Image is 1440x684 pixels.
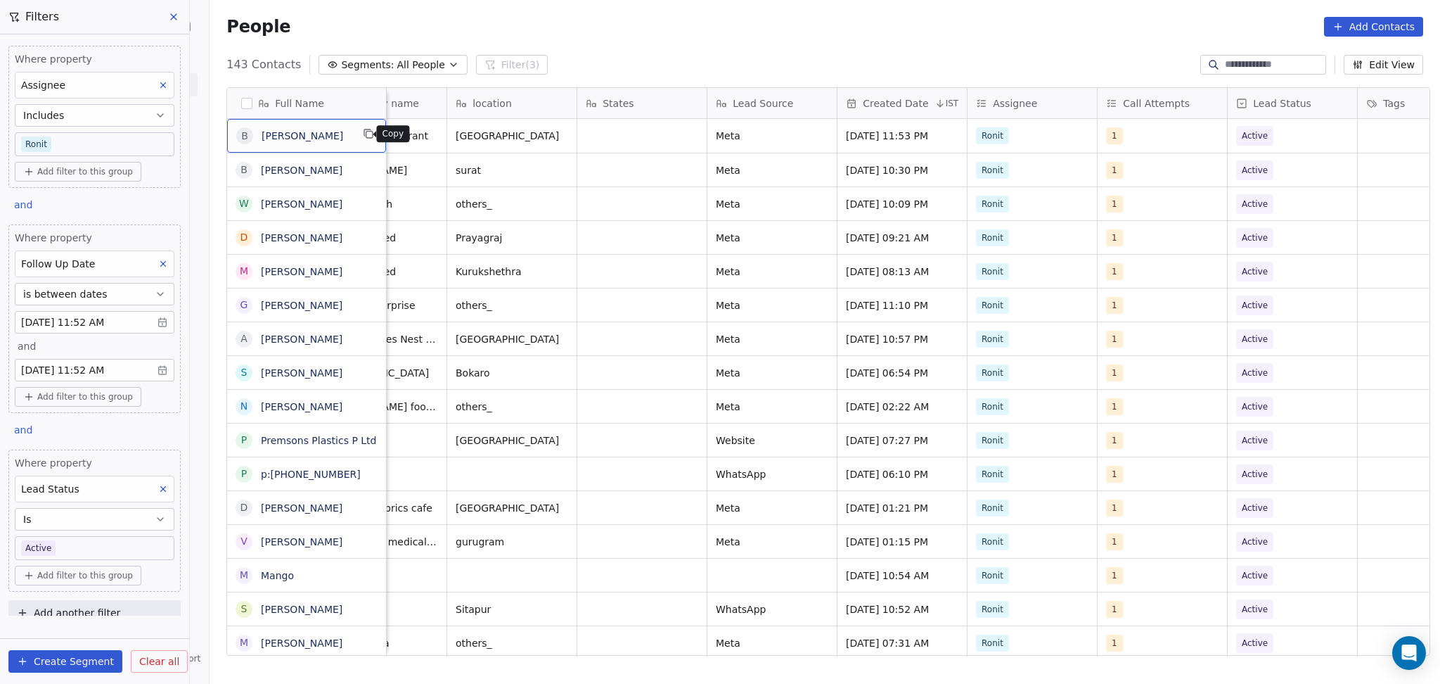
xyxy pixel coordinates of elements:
span: 1 [1106,398,1123,415]
span: others_ [456,400,568,414]
span: 1 [1106,432,1123,449]
span: Active [1242,231,1268,245]
span: Ronit [976,533,1009,550]
a: [PERSON_NAME] [261,401,342,412]
span: [DATE] 11:10 PM [846,298,958,312]
div: Lead Status [1228,88,1357,118]
span: Ronit [976,365,1009,381]
span: 1 [1106,635,1123,652]
span: others_ [456,197,568,211]
span: Meta [716,231,828,245]
a: p:[PHONE_NUMBER] [261,469,361,480]
span: [DATE] 11:53 PM [846,129,958,143]
a: Premsons Plastics P Ltd [261,435,376,446]
span: Ronit [976,567,1009,584]
div: Open Intercom Messenger [1392,636,1426,670]
a: [PERSON_NAME] [262,130,343,141]
div: w [239,196,249,211]
span: [DATE] 06:10 PM [846,467,958,481]
a: [PERSON_NAME] [261,232,342,243]
a: [PERSON_NAME] [261,638,342,649]
span: [GEOGRAPHIC_DATA] [456,501,568,515]
span: Ronit [976,601,1009,618]
span: [DATE] 02:22 AM [846,400,958,414]
span: Ronit [976,466,1009,483]
button: Filter(3) [476,55,548,75]
span: Meta [716,332,828,346]
span: [DATE] 08:13 AM [846,265,958,279]
div: Assignee [967,88,1097,118]
span: Meta [716,265,828,279]
span: Kurukshethra [456,265,568,279]
div: grid [227,119,387,657]
div: M [240,635,248,650]
a: [PERSON_NAME] [261,198,342,210]
span: Meta [716,535,828,549]
span: surat [456,163,568,177]
span: Meta [716,163,828,177]
div: S [241,365,247,380]
span: Ronit [976,162,1009,179]
a: [PERSON_NAME] [261,502,342,514]
div: Full Name [227,88,386,118]
span: Prayagraj [456,231,568,245]
span: Lead Status [1253,96,1311,110]
div: G [240,298,248,312]
span: Ronit [976,398,1009,415]
span: gurugram [456,535,568,549]
span: Ronit [976,635,1009,652]
div: Call Attempts [1098,88,1227,118]
span: [DATE] 07:27 PM [846,433,958,448]
span: Active [1242,535,1268,549]
span: 1 [1106,196,1123,213]
p: Copy [382,128,404,139]
button: Edit View [1344,55,1423,75]
span: Ronit [976,229,1009,246]
span: [DATE] 01:15 PM [846,535,958,549]
span: 143 Contacts [226,56,301,73]
span: others_ [456,298,568,312]
div: p [241,467,247,481]
span: Active [1242,129,1268,143]
a: [PERSON_NAME] [261,367,342,379]
span: [GEOGRAPHIC_DATA] [456,129,568,143]
span: Call Attempts [1123,96,1190,110]
span: Lead Source [733,96,793,110]
a: [PERSON_NAME] [261,604,342,615]
span: [DATE] 10:52 AM [846,602,958,616]
div: S [241,602,247,616]
span: Meta [716,298,828,312]
span: [DATE] 06:54 PM [846,366,958,380]
span: Active [1242,332,1268,346]
span: All People [397,58,444,72]
span: 1 [1106,365,1123,381]
span: Ronit [976,331,1009,348]
button: Add Contacts [1324,17,1423,37]
span: Ronit [976,297,1009,314]
span: Active [1242,433,1268,448]
span: WhatsApp [716,467,828,481]
span: 1 [1106,331,1123,348]
span: 1 [1106,500,1123,517]
span: WhatsApp [716,602,828,616]
span: location [472,96,512,110]
span: Meta [716,501,828,515]
span: others_ [456,636,568,650]
span: Full Name [275,96,324,110]
span: IST [946,98,959,109]
div: States [577,88,707,118]
span: Active [1242,400,1268,414]
span: 1 [1106,297,1123,314]
span: Sitapur [456,602,568,616]
span: Ronit [976,127,1009,144]
span: Ronit [976,263,1009,280]
span: Active [1242,501,1268,515]
span: 1 [1106,127,1123,144]
span: Active [1242,467,1268,481]
span: Active [1242,602,1268,616]
div: A [240,331,247,346]
span: Meta [716,366,828,380]
div: Created DateIST [837,88,967,118]
div: location [447,88,577,118]
div: N [240,399,247,414]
